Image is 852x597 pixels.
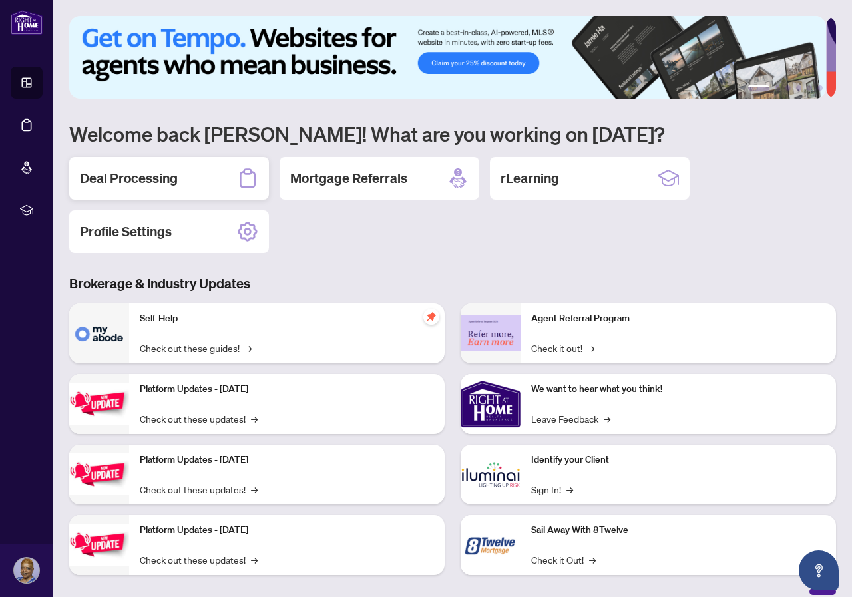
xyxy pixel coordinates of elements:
span: → [588,341,594,355]
span: → [251,482,258,497]
a: Check out these updates!→ [140,411,258,426]
button: Open asap [799,550,839,590]
h2: Profile Settings [80,222,172,241]
button: 3 [785,85,791,91]
p: Platform Updates - [DATE] [140,382,434,397]
a: Check it Out!→ [531,552,596,567]
p: We want to hear what you think! [531,382,825,397]
h3: Brokerage & Industry Updates [69,274,836,293]
button: 5 [807,85,812,91]
a: Check out these updates!→ [140,552,258,567]
span: → [251,411,258,426]
h1: Welcome back [PERSON_NAME]! What are you working on [DATE]? [69,121,836,146]
button: 1 [748,85,769,91]
span: pushpin [423,309,439,325]
p: Platform Updates - [DATE] [140,523,434,538]
span: → [604,411,610,426]
a: Sign In!→ [531,482,573,497]
h2: Deal Processing [80,169,178,188]
p: Agent Referral Program [531,311,825,326]
img: Sail Away With 8Twelve [461,515,521,575]
button: 2 [775,85,780,91]
img: Platform Updates - July 8, 2025 [69,453,129,495]
img: Platform Updates - June 23, 2025 [69,524,129,566]
p: Self-Help [140,311,434,326]
h2: Mortgage Referrals [290,169,407,188]
a: Check it out!→ [531,341,594,355]
img: Slide 0 [69,16,826,99]
img: Identify your Client [461,445,521,504]
h2: rLearning [501,169,559,188]
img: logo [11,10,43,35]
span: → [566,482,573,497]
a: Check out these updates!→ [140,482,258,497]
p: Identify your Client [531,453,825,467]
img: Platform Updates - July 21, 2025 [69,383,129,425]
a: Leave Feedback→ [531,411,610,426]
a: Check out these guides!→ [140,341,252,355]
img: We want to hear what you think! [461,374,521,434]
img: Agent Referral Program [461,315,521,351]
p: Platform Updates - [DATE] [140,453,434,467]
span: → [589,552,596,567]
span: → [251,552,258,567]
button: 4 [796,85,801,91]
img: Profile Icon [14,558,39,583]
span: → [245,341,252,355]
img: Self-Help [69,303,129,363]
p: Sail Away With 8Twelve [531,523,825,538]
button: 6 [817,85,823,91]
